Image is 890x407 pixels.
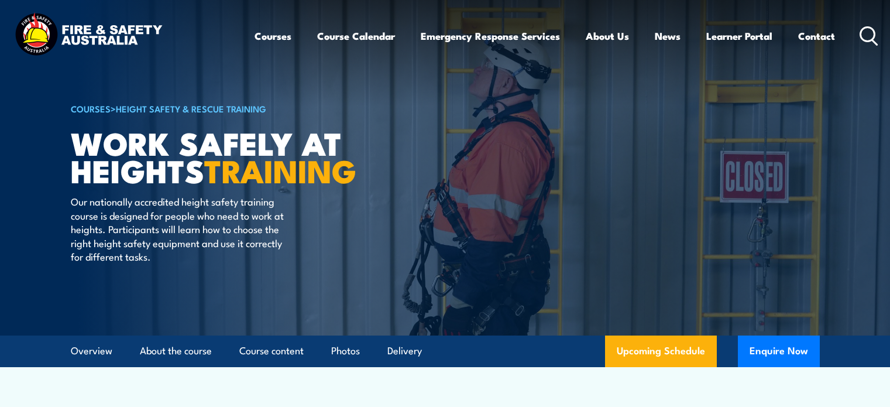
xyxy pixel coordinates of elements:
[204,145,356,194] strong: TRAINING
[71,102,111,115] a: COURSES
[317,20,395,52] a: Course Calendar
[71,194,284,263] p: Our nationally accredited height safety training course is designed for people who need to work a...
[421,20,560,52] a: Emergency Response Services
[586,20,629,52] a: About Us
[738,336,820,367] button: Enquire Now
[239,336,304,367] a: Course content
[71,101,360,115] h6: >
[140,336,212,367] a: About the course
[255,20,291,52] a: Courses
[116,102,266,115] a: Height Safety & Rescue Training
[798,20,835,52] a: Contact
[71,129,360,183] h1: Work Safely at Heights
[605,336,717,367] a: Upcoming Schedule
[331,336,360,367] a: Photos
[655,20,681,52] a: News
[706,20,772,52] a: Learner Portal
[71,336,112,367] a: Overview
[387,336,422,367] a: Delivery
